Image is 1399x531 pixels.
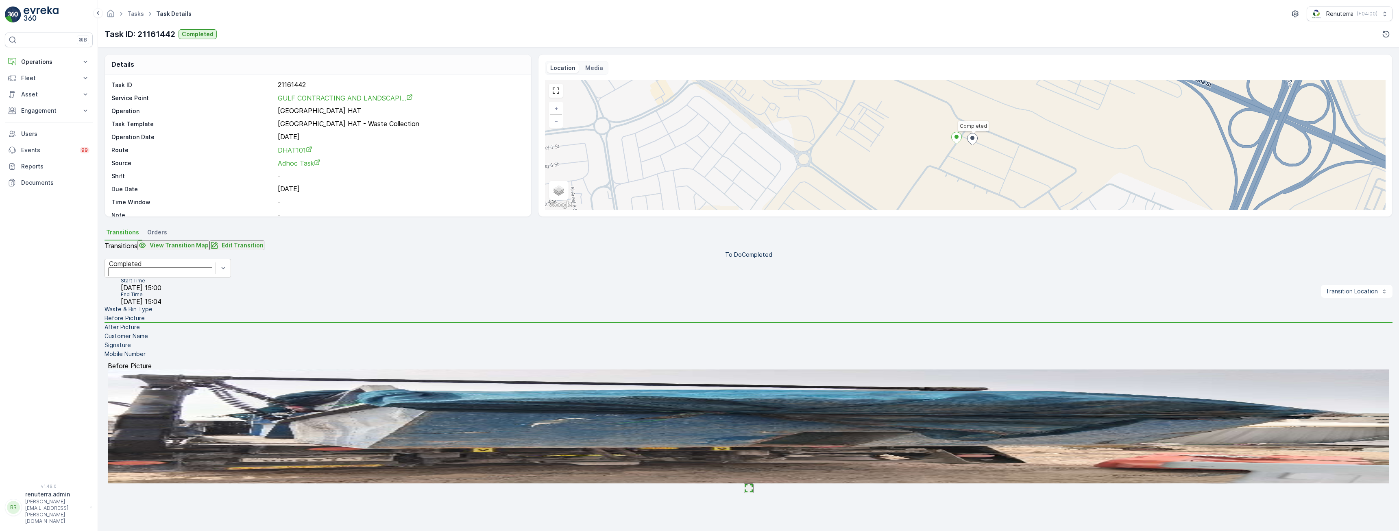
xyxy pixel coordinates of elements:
a: Documents [5,175,93,191]
p: Note [111,211,275,219]
a: Layers [550,181,568,199]
button: View Transition Map [137,240,209,250]
a: Zoom In [550,103,562,115]
p: View Transition Map [150,241,209,249]
p: Details [111,59,134,69]
img: logo [5,7,21,23]
img: Google [547,199,574,210]
p: - [278,198,523,206]
p: [GEOGRAPHIC_DATA] HAT [278,107,523,115]
p: ⌘B [79,37,87,43]
button: Asset [5,86,93,103]
p: Asset [21,90,76,98]
p: Transition Location [1326,287,1378,295]
p: Signature [105,341,131,349]
p: Documents [21,179,89,187]
span: Orders [147,228,167,236]
button: Edit Transition [209,240,264,250]
p: Operation Date [111,133,275,141]
button: Engagement [5,103,93,119]
p: - [278,172,523,180]
p: Location [550,64,575,72]
p: [GEOGRAPHIC_DATA] HAT - Waste Collection [278,120,523,128]
span: v 1.49.0 [5,484,93,489]
button: Completed [179,29,217,39]
span: [DATE] 15:00 [121,284,161,292]
a: View Fullscreen [550,85,562,97]
a: Users [5,126,93,142]
p: 99 [81,147,88,153]
p: Completed [182,30,214,38]
p: ( +04:00 ) [1357,11,1377,17]
p: Media [585,64,603,72]
p: Transitions [105,242,137,249]
a: Tasks [127,10,144,17]
p: End Time [121,291,161,298]
p: - [278,211,523,219]
a: GULF CONTRACTING AND LANDSCAPI... [278,94,413,102]
p: [DATE] [278,185,523,193]
p: Mobile Number [105,350,146,358]
button: Operations [5,54,93,70]
p: Operation [111,107,275,115]
p: [DATE] [278,133,523,141]
p: 21161442 [278,81,523,89]
p: Time Window [111,198,275,206]
p: Waste & Bin Type [105,305,153,313]
div: RR [7,501,20,514]
img: Screenshot_2024-07-26_at_13.33.01.png [1310,9,1323,18]
a: Open this area in Google Maps (opens a new window) [547,199,574,210]
p: Start Time [121,278,161,284]
span: Task Details [155,10,193,18]
p: Route [111,146,275,154]
p: [PERSON_NAME][EMAIL_ADDRESS][PERSON_NAME][DOMAIN_NAME] [25,498,86,524]
span: + [554,105,558,112]
p: Users [21,130,89,138]
span: Adhoc Task [278,159,320,167]
p: renuterra.admin [25,490,86,498]
p: Reports [21,162,89,170]
a: Adhoc Task [278,159,523,167]
span: − [554,117,558,124]
a: Zoom Out [550,115,562,127]
p: To Do [725,251,742,259]
p: Before Picture [105,314,145,322]
p: After Picture [105,323,140,331]
p: Source [111,159,275,167]
p: Task ID: 21161442 [105,28,175,40]
span: [DATE] 15:04 [121,297,161,306]
button: Fleet [5,70,93,86]
p: Shift [111,172,275,180]
a: Events99 [5,142,93,158]
a: Reports [5,158,93,175]
div: Completed [109,260,211,267]
span: Transitions [106,228,139,236]
button: Transition Location [1321,285,1392,298]
p: Fleet [21,74,76,82]
p: Renuterra [1326,10,1353,18]
a: DHAT101 [278,146,523,154]
p: Task ID [111,81,275,89]
p: Customer Name [105,332,148,340]
button: Renuterra(+04:00) [1307,7,1392,21]
a: Homepage [106,12,115,19]
p: Completed [742,251,772,259]
p: Before Picture [108,362,1389,369]
p: Edit Transition [222,241,264,249]
p: Operations [21,58,76,66]
p: Service Point [111,94,275,102]
p: Task Template [111,120,275,128]
p: Due Date [111,185,275,193]
p: Engagement [21,107,76,115]
button: RRrenuterra.admin[PERSON_NAME][EMAIL_ADDRESS][PERSON_NAME][DOMAIN_NAME] [5,490,93,524]
img: logo_light-DOdMpM7g.png [24,7,59,23]
span: DHAT101 [278,146,312,154]
p: Events [21,146,75,154]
